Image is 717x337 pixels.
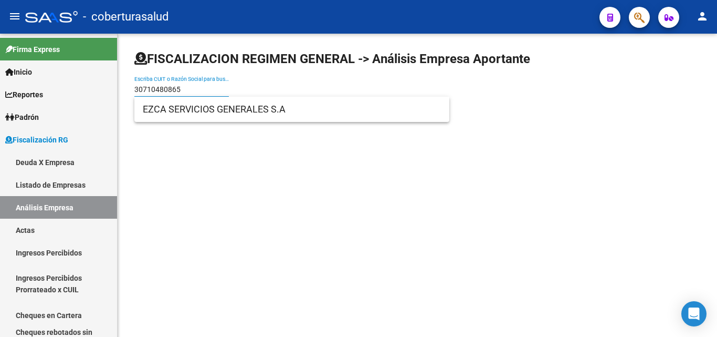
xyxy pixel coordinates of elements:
span: - coberturasalud [83,5,168,28]
span: Inicio [5,66,32,78]
h1: FISCALIZACION REGIMEN GENERAL -> Análisis Empresa Aportante [134,50,530,67]
span: Fiscalización RG [5,134,68,146]
span: Firma Express [5,44,60,55]
div: Open Intercom Messenger [681,301,707,326]
span: Padrón [5,111,39,123]
span: Reportes [5,89,43,100]
span: EZCA SERVICIOS GENERALES S.A [143,97,441,122]
mat-icon: menu [8,10,21,23]
mat-icon: person [696,10,709,23]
